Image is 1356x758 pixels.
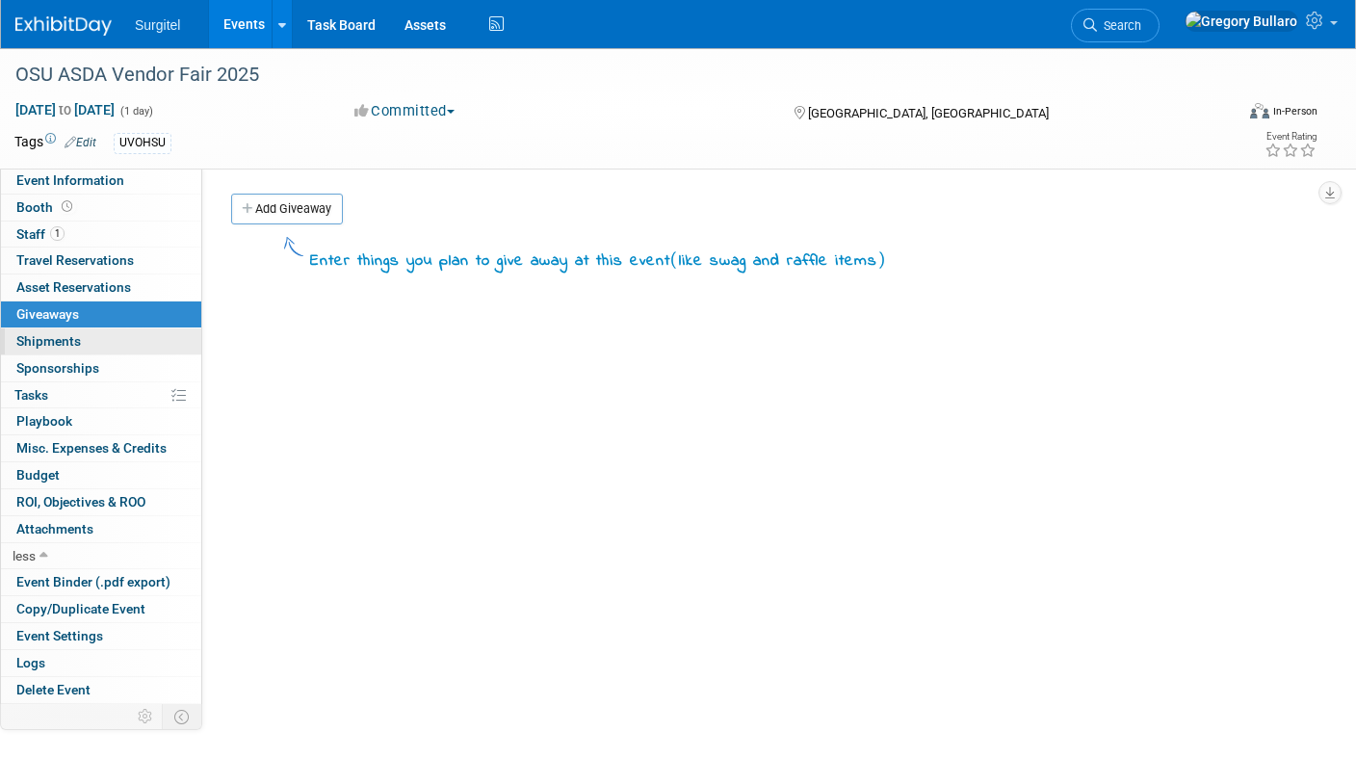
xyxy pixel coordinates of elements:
td: Personalize Event Tab Strip [129,704,163,729]
span: Event Information [16,172,124,188]
span: Booth not reserved yet [58,199,76,214]
span: Event Settings [16,628,103,643]
img: ExhibitDay [15,16,112,36]
a: Giveaways [1,301,201,327]
span: Surgitel [135,17,180,33]
span: to [56,102,74,118]
a: Staff1 [1,222,201,248]
span: Delete Event [16,682,91,697]
span: ) [877,249,886,269]
img: Gregory Bullaro [1185,11,1298,32]
a: Search [1071,9,1160,42]
a: Add Giveaway [231,194,343,224]
div: Event Rating [1265,132,1317,142]
a: Sponsorships [1,355,201,381]
span: Search [1097,18,1141,33]
a: Delete Event [1,677,201,703]
span: Budget [16,467,60,483]
span: (1 day) [118,105,153,118]
span: Asset Reservations [16,279,131,295]
span: ( [670,249,679,269]
span: Logs [16,655,45,670]
div: UVOHSU [114,133,171,153]
a: Playbook [1,408,201,434]
span: Staff [16,226,65,242]
a: Misc. Expenses & Credits [1,435,201,461]
img: Format-Inperson.png [1250,103,1269,118]
span: ROI, Objectives & ROO [16,494,145,510]
a: Logs [1,650,201,676]
a: Edit [65,136,96,149]
a: Tasks [1,382,201,408]
span: Event Binder (.pdf export) [16,574,170,589]
span: less [13,548,36,563]
a: Asset Reservations [1,274,201,301]
div: OSU ASDA Vendor Fair 2025 [9,58,1207,92]
a: Shipments [1,328,201,354]
div: In-Person [1272,104,1317,118]
span: Giveaways [16,306,79,322]
button: Committed [348,101,462,121]
a: Event Settings [1,623,201,649]
a: Attachments [1,516,201,542]
a: less [1,543,201,569]
td: Toggle Event Tabs [163,704,202,729]
span: Sponsorships [16,360,99,376]
td: Tags [14,132,96,154]
span: Travel Reservations [16,252,134,268]
span: 1 [50,226,65,241]
div: Enter things you plan to give away at this event like swag and raffle items [310,248,886,274]
span: Shipments [16,333,81,349]
span: Copy/Duplicate Event [16,601,145,616]
span: Tasks [14,387,48,403]
a: Booth [1,195,201,221]
span: [DATE] [DATE] [14,101,116,118]
a: Budget [1,462,201,488]
a: Event Information [1,168,201,194]
span: Attachments [16,521,93,536]
div: Event Format [1125,100,1318,129]
a: Copy/Duplicate Event [1,596,201,622]
a: Travel Reservations [1,248,201,274]
span: Booth [16,199,76,215]
span: [GEOGRAPHIC_DATA], [GEOGRAPHIC_DATA] [808,106,1049,120]
span: Misc. Expenses & Credits [16,440,167,456]
span: Playbook [16,413,72,429]
a: Event Binder (.pdf export) [1,569,201,595]
a: ROI, Objectives & ROO [1,489,201,515]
